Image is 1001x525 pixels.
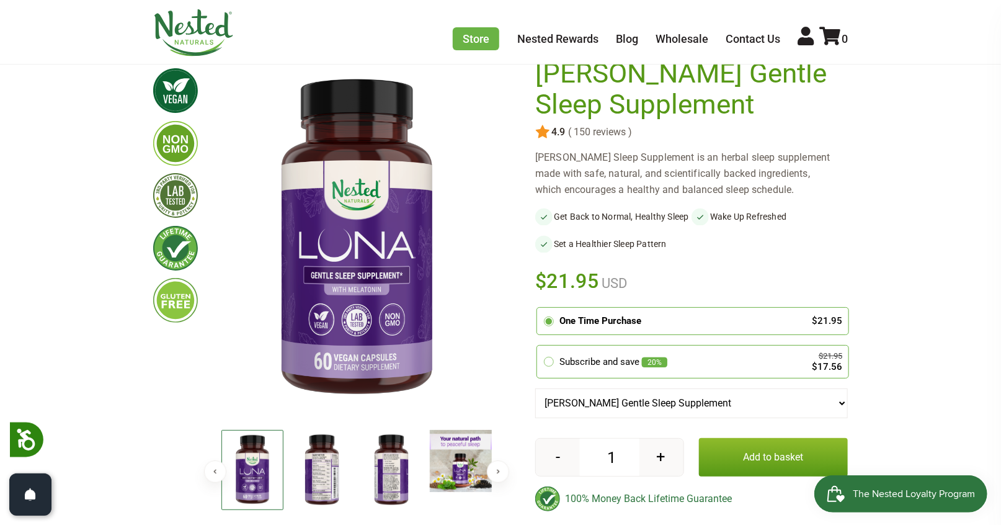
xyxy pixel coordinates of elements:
span: 4.9 [550,127,565,138]
img: LUNA Gentle Sleep Supplement [430,430,492,492]
img: vegan [153,68,198,113]
img: gmofree [153,121,198,166]
button: Next [487,460,509,483]
div: [PERSON_NAME] Sleep Supplement is an herbal sleep supplement made with safe, natural, and scienti... [535,150,848,198]
img: LUNA Gentle Sleep Supplement [218,58,496,420]
a: Wholesale [656,32,708,45]
li: Get Back to Normal, Healthy Sleep [535,208,692,225]
img: Nested Naturals [153,9,234,56]
button: Previous [204,460,226,483]
li: Wake Up Refreshed [692,208,848,225]
span: ( 150 reviews ) [565,127,632,138]
img: LUNA Gentle Sleep Supplement [291,430,353,511]
button: Open [9,473,51,516]
img: thirdpartytested [153,173,198,218]
h1: [PERSON_NAME] Gentle Sleep Supplement [535,58,842,120]
span: $21.95 [535,267,599,295]
button: + [639,439,683,476]
a: Contact Us [726,32,780,45]
button: - [536,439,580,476]
img: star.svg [535,125,550,140]
img: LUNA Gentle Sleep Supplement [221,430,283,510]
a: 0 [819,32,848,45]
a: Blog [616,32,638,45]
img: LUNA Gentle Sleep Supplement [360,430,422,511]
div: 100% Money Back Lifetime Guarantee [535,487,848,511]
span: USD [599,276,628,291]
li: Set a Healthier Sleep Pattern [535,235,692,253]
img: glutenfree [153,278,198,323]
span: 0 [842,32,848,45]
a: Nested Rewards [517,32,598,45]
img: lifetimeguarantee [153,226,198,271]
a: Store [453,27,499,50]
iframe: Button to open loyalty program pop-up [814,475,989,513]
img: badge-lifetimeguarantee-color.svg [535,487,560,511]
button: Add to basket [699,438,848,477]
